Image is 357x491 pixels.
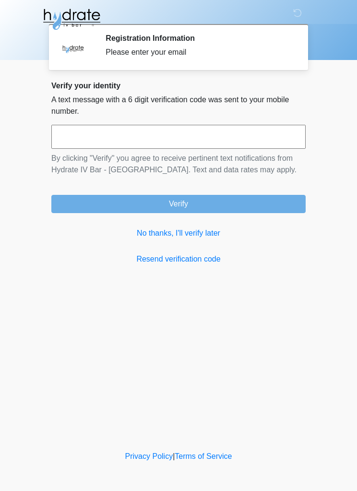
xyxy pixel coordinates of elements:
[51,153,306,176] p: By clicking "Verify" you agree to receive pertinent text notifications from Hydrate IV Bar - [GEO...
[51,228,306,239] a: No thanks, I'll verify later
[51,94,306,117] p: A text message with a 6 digit verification code was sent to your mobile number.
[106,47,291,58] div: Please enter your email
[59,34,87,62] img: Agent Avatar
[51,81,306,90] h2: Verify your identity
[51,253,306,265] a: Resend verification code
[42,7,101,31] img: Hydrate IV Bar - Glendale Logo
[175,452,232,460] a: Terms of Service
[173,452,175,460] a: |
[51,195,306,213] button: Verify
[125,452,173,460] a: Privacy Policy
